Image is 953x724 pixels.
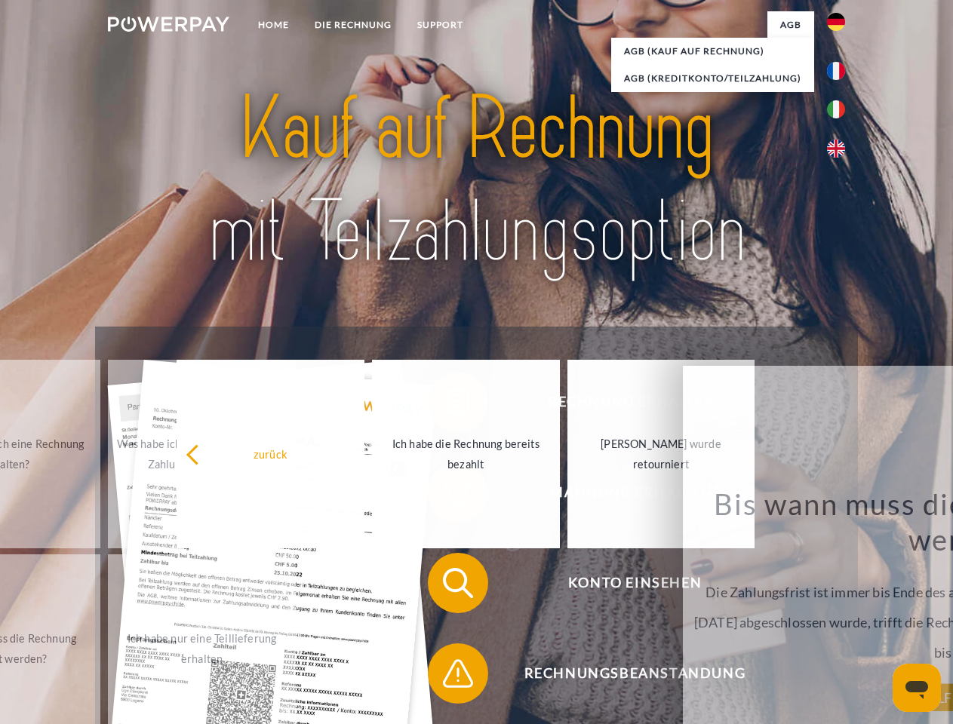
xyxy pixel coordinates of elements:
[450,553,819,613] span: Konto einsehen
[827,13,845,31] img: de
[450,643,819,704] span: Rechnungsbeanstandung
[302,11,404,38] a: DIE RECHNUNG
[144,72,809,289] img: title-powerpay_de.svg
[186,443,355,464] div: zurück
[428,643,820,704] button: Rechnungsbeanstandung
[611,65,814,92] a: AGB (Kreditkonto/Teilzahlung)
[404,11,476,38] a: SUPPORT
[827,62,845,80] img: fr
[108,360,296,548] a: Was habe ich noch offen, ist meine Zahlung eingegangen?
[117,434,287,474] div: Was habe ich noch offen, ist meine Zahlung eingegangen?
[767,11,814,38] a: agb
[827,140,845,158] img: en
[108,17,229,32] img: logo-powerpay-white.svg
[245,11,302,38] a: Home
[428,553,820,613] button: Konto einsehen
[439,655,477,692] img: qb_warning.svg
[576,434,746,474] div: [PERSON_NAME] wurde retourniert
[381,434,551,474] div: Ich habe die Rechnung bereits bezahlt
[611,38,814,65] a: AGB (Kauf auf Rechnung)
[827,100,845,118] img: it
[439,564,477,602] img: qb_search.svg
[893,664,941,712] iframe: Schaltfläche zum Öffnen des Messaging-Fensters
[117,628,287,669] div: Ich habe nur eine Teillieferung erhalten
